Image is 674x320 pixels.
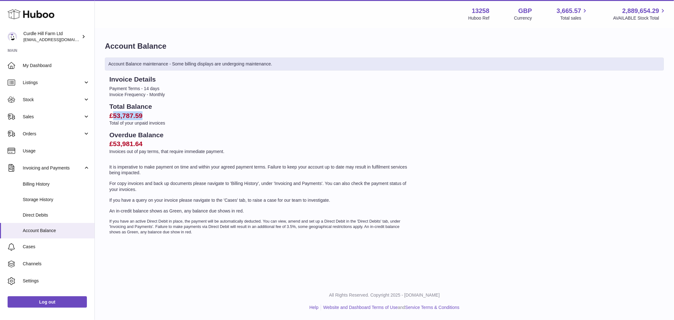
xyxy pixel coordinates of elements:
span: Stock [23,97,83,103]
span: 3,665.57 [557,7,581,15]
p: Total of your unpaid invoices [109,120,410,126]
a: Log out [8,296,87,308]
h2: Total Balance [109,102,410,111]
span: Cases [23,244,90,250]
span: Account Balance [23,228,90,234]
span: [EMAIL_ADDRESS][DOMAIN_NAME] [23,37,93,42]
a: Help [309,305,319,310]
span: Listings [23,80,83,86]
strong: 13258 [472,7,489,15]
div: Currency [514,15,532,21]
li: and [321,305,459,311]
li: Invoice Frequency - Monthly [109,92,410,98]
div: Account Balance maintenance - Some billing displays are undergoing maintenance. [105,58,664,71]
a: 3,665.57 Total sales [557,7,589,21]
a: 2,889,654.29 AVAILABLE Stock Total [613,7,666,21]
span: Invoicing and Payments [23,165,83,171]
span: Sales [23,114,83,120]
span: 2,889,654.29 [622,7,659,15]
p: For copy invoices and back up documents please navigate to 'Billing History', under 'Invoicing an... [109,181,410,193]
div: Huboo Ref [468,15,489,21]
span: Total sales [560,15,588,21]
li: Payment Terms - 14 days [109,86,410,92]
span: Orders [23,131,83,137]
p: If you have a query on your invoice please navigate to the 'Cases' tab, to raise a case for our t... [109,197,410,203]
p: All Rights Reserved. Copyright 2025 - [DOMAIN_NAME] [100,292,669,298]
span: Usage [23,148,90,154]
h2: Overdue Balance [109,131,410,139]
span: Billing History [23,181,90,187]
img: internalAdmin-13258@internal.huboo.com [8,32,17,41]
span: Channels [23,261,90,267]
h2: Invoice Details [109,75,410,84]
span: My Dashboard [23,63,90,69]
strong: GBP [518,7,532,15]
span: Direct Debits [23,212,90,218]
p: If you have an active Direct Debit in place, the payment will be automatically deducted. You can ... [109,219,410,235]
p: It is imperative to make payment on time and within your agreed payment terms. Failure to keep yo... [109,164,410,176]
span: Storage History [23,197,90,203]
h2: £53,787.59 [109,111,410,120]
h2: £53,981.64 [109,139,410,148]
a: Website and Dashboard Terms of Use [323,305,398,310]
span: Settings [23,278,90,284]
p: An in-credit balance shows as Green, any balance due shows in red. [109,208,410,214]
a: Service Terms & Conditions [405,305,459,310]
span: AVAILABLE Stock Total [613,15,666,21]
p: Invoices out of pay terms, that require immediate payment. [109,149,410,155]
div: Curdle Hill Farm Ltd [23,31,80,43]
h1: Account Balance [105,41,664,51]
